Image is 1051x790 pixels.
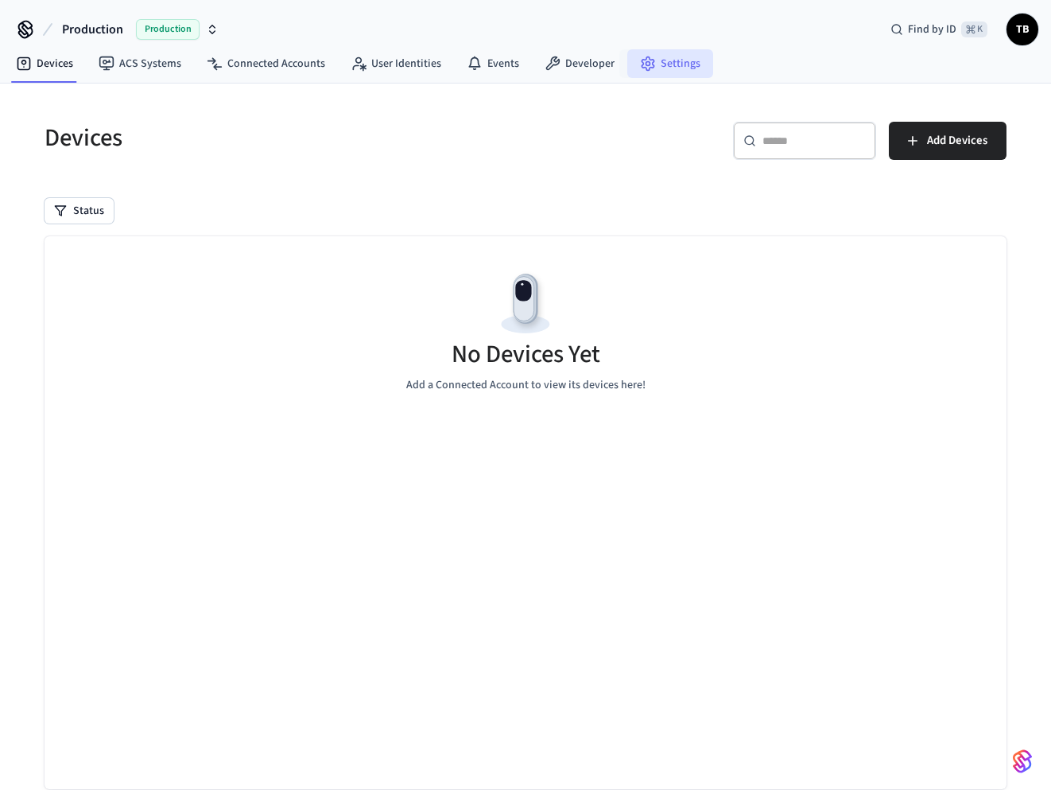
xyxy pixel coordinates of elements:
button: Status [45,198,114,224]
a: ACS Systems [86,49,194,78]
span: Add Devices [927,130,987,151]
h5: Devices [45,122,516,154]
p: Add a Connected Account to view its devices here! [406,377,646,394]
span: Production [62,20,123,39]
span: TB [1008,15,1037,44]
div: Find by ID⌘ K [878,15,1000,44]
span: Production [136,19,200,40]
button: TB [1006,14,1038,45]
a: Developer [532,49,627,78]
span: Find by ID [908,21,956,37]
a: Events [454,49,532,78]
a: Settings [627,49,713,78]
span: ⌘ K [961,21,987,37]
a: Devices [3,49,86,78]
a: User Identities [338,49,454,78]
img: Devices Empty State [490,268,561,340]
h5: No Devices Yet [452,338,600,371]
button: Add Devices [889,122,1006,160]
img: SeamLogoGradient.69752ec5.svg [1013,749,1032,774]
a: Connected Accounts [194,49,338,78]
